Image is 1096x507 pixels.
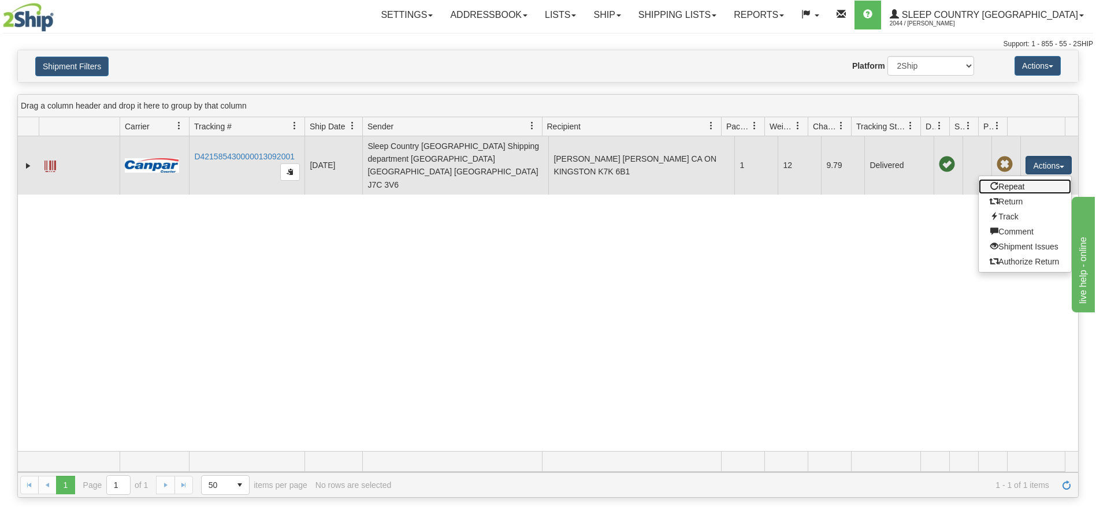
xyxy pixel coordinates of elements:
label: Platform [852,60,885,72]
span: Weight [770,121,794,132]
button: Actions [1015,56,1061,76]
input: Page 1 [107,476,130,494]
a: Refresh [1057,476,1076,494]
button: Shipment Filters [35,57,109,76]
div: No rows are selected [315,480,392,490]
span: Page 1 [56,476,75,494]
img: 14 - Canpar [125,158,179,173]
a: Pickup Status filter column settings [987,116,1007,136]
span: Recipient [547,121,581,132]
span: select [231,476,249,494]
iframe: chat widget [1069,195,1095,312]
span: Page sizes drop down [201,475,250,495]
button: Copy to clipboard [280,163,300,181]
a: Ship [585,1,629,29]
span: 2044 / [PERSON_NAME] [890,18,976,29]
a: Delivery Status filter column settings [930,116,949,136]
a: Reports [725,1,793,29]
span: Pickup Not Assigned [997,156,1013,173]
span: Delivery Status [926,121,935,132]
a: Recipient filter column settings [701,116,721,136]
span: Shipment Issues [954,121,964,132]
a: Expand [23,160,34,172]
a: Shipment Issues filter column settings [958,116,978,136]
span: 1 - 1 of 1 items [399,480,1049,490]
div: grid grouping header [18,95,1078,117]
td: [PERSON_NAME] [PERSON_NAME] CA ON KINGSTON K7K 6B1 [548,136,734,195]
span: Tracking Status [856,121,906,132]
img: logo2044.jpg [3,3,54,32]
span: On time [939,156,955,173]
a: D421585430000013092001 [194,152,295,161]
td: [DATE] [304,136,362,195]
a: Sender filter column settings [522,116,542,136]
a: Return [979,194,1071,209]
a: Carrier filter column settings [169,116,189,136]
span: Tracking # [194,121,232,132]
a: Settings [372,1,441,29]
td: 12 [778,136,821,195]
span: items per page [201,475,307,495]
span: Ship Date [310,121,345,132]
div: Support: 1 - 855 - 55 - 2SHIP [3,39,1093,49]
span: Packages [726,121,751,132]
a: Addressbook [441,1,536,29]
span: Sender [367,121,393,132]
a: Shipment Issues [979,239,1071,254]
a: Tracking # filter column settings [285,116,304,136]
a: Weight filter column settings [788,116,808,136]
span: Carrier [125,121,150,132]
span: 50 [209,479,224,491]
a: Ship Date filter column settings [343,116,362,136]
a: Sleep Country [GEOGRAPHIC_DATA] 2044 / [PERSON_NAME] [881,1,1093,29]
a: Charge filter column settings [831,116,851,136]
a: Packages filter column settings [745,116,764,136]
td: Delivered [864,136,934,195]
a: Label [44,155,56,174]
td: 9.79 [821,136,864,195]
span: Sleep Country [GEOGRAPHIC_DATA] [899,10,1078,20]
td: 1 [734,136,778,195]
a: Repeat [979,179,1071,194]
a: Tracking Status filter column settings [901,116,920,136]
div: live help - online [9,7,107,21]
button: Actions [1026,156,1072,174]
a: Track [979,209,1071,224]
td: Sleep Country [GEOGRAPHIC_DATA] Shipping department [GEOGRAPHIC_DATA] [GEOGRAPHIC_DATA] [GEOGRAPH... [362,136,548,195]
a: Authorize Return [979,254,1071,269]
span: Pickup Status [983,121,993,132]
a: Comment [979,224,1071,239]
a: Lists [536,1,585,29]
a: Shipping lists [630,1,725,29]
span: Page of 1 [83,475,148,495]
span: Charge [813,121,837,132]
